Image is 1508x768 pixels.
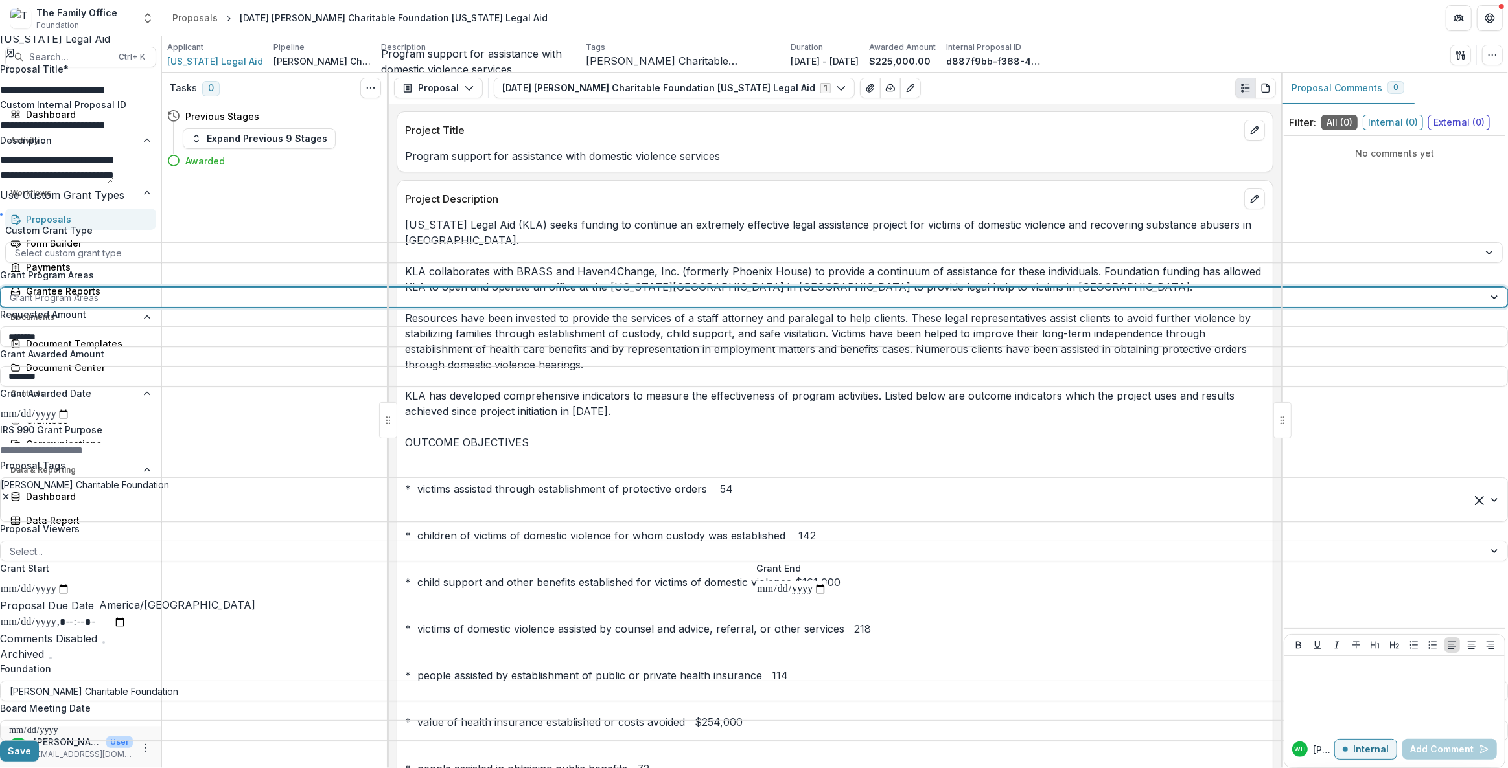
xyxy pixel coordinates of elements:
[757,561,1501,575] label: Grant End
[139,5,157,31] button: Open entity switcher
[1367,637,1383,653] button: Heading 1
[1294,746,1306,752] div: Wes Hadley
[36,19,79,31] span: Foundation
[167,8,553,27] nav: breadcrumb
[1406,637,1422,653] button: Bullet List
[1402,739,1497,760] button: Add Comment
[36,6,117,19] div: The Family Office
[1329,637,1345,653] button: Italicize
[1,491,169,505] div: Remove Laura Goad Turner Charitable Foundation
[1446,5,1472,31] button: Partners
[1477,5,1503,31] button: Get Help
[1387,637,1402,653] button: Heading 2
[1313,743,1334,756] p: [PERSON_NAME]
[1310,637,1325,653] button: Underline
[1291,637,1306,653] button: Bold
[1,479,169,490] span: [PERSON_NAME] Charitable Foundation
[1349,637,1364,653] button: Strike
[10,8,31,28] img: The Family Office
[1425,637,1441,653] button: Ordered List
[1464,637,1479,653] button: Align Center
[5,223,1495,237] label: Custom Grant Type
[172,11,218,25] div: Proposals
[1444,637,1460,653] button: Align Left
[1483,637,1498,653] button: Align Right
[1353,744,1389,755] p: Internal
[99,599,255,611] span: America/[GEOGRAPHIC_DATA]
[240,11,548,25] div: [DATE] [PERSON_NAME] Charitable Foundation [US_STATE] Legal Aid
[1475,493,1484,506] div: Clear selected options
